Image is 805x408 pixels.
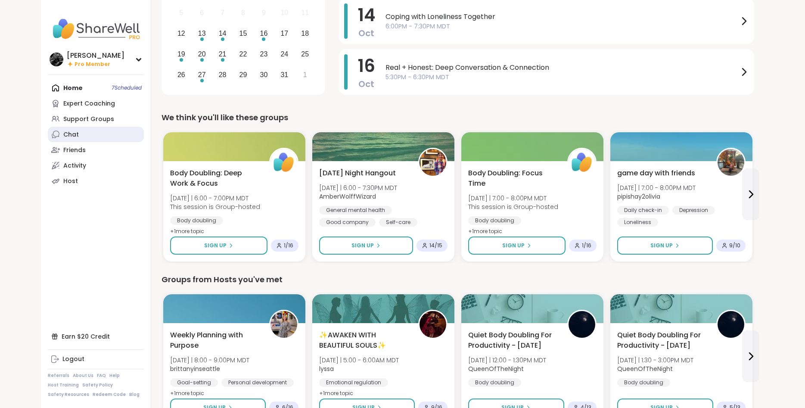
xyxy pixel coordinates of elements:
[718,149,744,176] img: pipishay2olivia
[617,356,693,364] span: [DATE] | 1:30 - 3:00PM MDT
[170,330,260,351] span: Weekly Planning with Purpose
[385,12,739,22] span: Coping with Loneliness Together
[280,69,288,81] div: 31
[198,48,206,60] div: 20
[239,28,247,39] div: 15
[67,51,124,60] div: [PERSON_NAME]
[234,25,252,43] div: Choose Wednesday, October 15th, 2025
[170,378,218,387] div: Goal-setting
[280,28,288,39] div: 17
[172,45,191,63] div: Choose Sunday, October 19th, 2025
[213,25,232,43] div: Choose Tuesday, October 14th, 2025
[170,364,220,373] b: brittanyinseattle
[48,158,144,173] a: Activity
[221,378,294,387] div: Personal development
[319,192,376,201] b: AmberWolffWizard
[280,7,288,19] div: 10
[358,78,374,90] span: Oct
[468,216,521,225] div: Body doubling
[63,162,86,170] div: Activity
[48,352,144,367] a: Logout
[582,242,591,249] span: 1 / 16
[379,218,417,227] div: Self-care
[617,192,660,201] b: pipishay2olivia
[301,28,309,39] div: 18
[502,242,525,249] span: Sign Up
[172,65,191,84] div: Choose Sunday, October 26th, 2025
[385,22,739,31] span: 6:00PM - 7:30PM MDT
[198,28,206,39] div: 13
[48,127,144,142] a: Chat
[262,7,266,19] div: 9
[48,382,79,388] a: Host Training
[109,373,120,379] a: Help
[319,356,399,364] span: [DATE] | 5:00 - 6:00AM MDT
[255,25,273,43] div: Choose Thursday, October 16th, 2025
[177,28,185,39] div: 12
[219,28,227,39] div: 14
[358,3,375,27] span: 14
[650,242,673,249] span: Sign Up
[301,7,309,19] div: 11
[319,378,388,387] div: Emotional regulation
[193,25,211,43] div: Choose Monday, October 13th, 2025
[193,45,211,63] div: Choose Monday, October 20th, 2025
[48,392,89,398] a: Safety Resources
[617,364,673,373] b: QueenOfTheNight
[213,4,232,22] div: Not available Tuesday, October 7th, 2025
[569,149,595,176] img: ShareWell
[48,96,144,111] a: Expert Coaching
[296,4,314,22] div: Not available Saturday, October 11th, 2025
[193,65,211,84] div: Choose Monday, October 27th, 2025
[219,69,227,81] div: 28
[319,237,413,255] button: Sign Up
[468,194,558,202] span: [DATE] | 7:00 - 8:00PM MDT
[569,311,595,338] img: QueenOfTheNight
[617,378,670,387] div: Body doubling
[303,69,307,81] div: 1
[234,4,252,22] div: Not available Wednesday, October 8th, 2025
[162,112,754,124] div: We think you'll like these groups
[468,168,558,189] span: Body Doubling: Focus Time
[420,149,446,176] img: AmberWolffWizard
[284,242,293,249] span: 1 / 16
[63,177,78,186] div: Host
[729,242,740,249] span: 9 / 10
[93,392,126,398] a: Redeem Code
[351,242,374,249] span: Sign Up
[62,355,84,364] div: Logout
[319,206,392,215] div: General mental health
[48,329,144,344] div: Earn $20 Credit
[172,4,191,22] div: Not available Sunday, October 5th, 2025
[179,7,183,19] div: 5
[275,45,294,63] div: Choose Friday, October 24th, 2025
[275,4,294,22] div: Not available Friday, October 10th, 2025
[48,173,144,189] a: Host
[468,330,558,351] span: Quiet Body Doubling For Productivity - [DATE]
[275,65,294,84] div: Choose Friday, October 31st, 2025
[204,242,227,249] span: Sign Up
[255,45,273,63] div: Choose Thursday, October 23rd, 2025
[63,100,115,108] div: Expert Coaching
[170,356,249,364] span: [DATE] | 8:00 - 9:00PM MDT
[48,373,69,379] a: Referrals
[48,111,144,127] a: Support Groups
[358,54,375,78] span: 16
[63,146,86,155] div: Friends
[255,4,273,22] div: Not available Thursday, October 9th, 2025
[200,7,204,19] div: 6
[73,373,93,379] a: About Us
[672,206,715,215] div: Depression
[296,65,314,84] div: Choose Saturday, November 1st, 2025
[170,216,223,225] div: Body doubling
[50,53,63,66] img: Alan_N
[63,131,79,139] div: Chat
[129,392,140,398] a: Blog
[170,194,260,202] span: [DATE] | 6:00 - 7:00PM MDT
[260,48,268,60] div: 23
[82,382,113,388] a: Safety Policy
[48,142,144,158] a: Friends
[213,65,232,84] div: Choose Tuesday, October 28th, 2025
[270,149,297,176] img: ShareWell
[301,48,309,60] div: 25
